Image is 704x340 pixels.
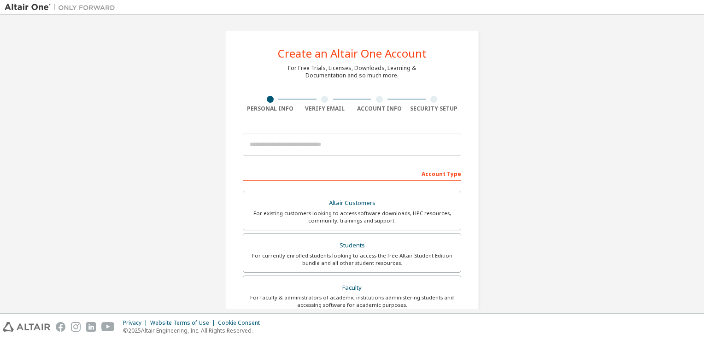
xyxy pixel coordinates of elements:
[278,48,427,59] div: Create an Altair One Account
[352,105,407,112] div: Account Info
[123,319,150,327] div: Privacy
[249,239,455,252] div: Students
[86,322,96,332] img: linkedin.svg
[150,319,218,327] div: Website Terms of Use
[249,210,455,224] div: For existing customers looking to access software downloads, HPC resources, community, trainings ...
[56,322,65,332] img: facebook.svg
[249,197,455,210] div: Altair Customers
[243,105,298,112] div: Personal Info
[288,64,416,79] div: For Free Trials, Licenses, Downloads, Learning & Documentation and so much more.
[243,166,461,181] div: Account Type
[218,319,265,327] div: Cookie Consent
[5,3,120,12] img: Altair One
[407,105,462,112] div: Security Setup
[71,322,81,332] img: instagram.svg
[249,281,455,294] div: Faculty
[123,327,265,334] p: © 2025 Altair Engineering, Inc. All Rights Reserved.
[101,322,115,332] img: youtube.svg
[249,294,455,309] div: For faculty & administrators of academic institutions administering students and accessing softwa...
[298,105,352,112] div: Verify Email
[3,322,50,332] img: altair_logo.svg
[249,252,455,267] div: For currently enrolled students looking to access the free Altair Student Edition bundle and all ...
